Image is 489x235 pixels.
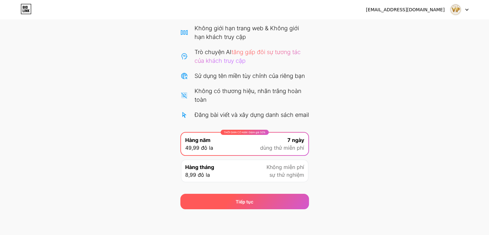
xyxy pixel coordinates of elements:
font: Sử dụng tên miền tùy chỉnh của riêng bạn [195,72,305,79]
font: THỜI GIAN CÓ HẠN: Giảm giá 50% [224,131,266,134]
font: 8,99 đô la [185,172,210,178]
font: Không giới hạn trang web & Không giới hạn khách truy cập [195,25,299,40]
font: 49,99 đô la [185,145,213,151]
font: Tiếp tục [236,199,253,204]
font: Không miễn phí [267,164,304,170]
font: Đăng bài viết và xây dựng danh sách email [195,111,309,118]
img: liên kết choine [449,4,462,16]
font: sự thử nghiệm [269,172,304,178]
font: Hàng năm [185,137,211,143]
font: dùng thử miễn phí [260,145,304,151]
font: 7 ngày [287,137,304,143]
font: Hàng tháng [185,164,214,170]
font: [EMAIL_ADDRESS][DOMAIN_NAME] [366,7,445,12]
font: Không có thương hiệu, nhãn trắng hoàn toàn [195,88,301,103]
font: Trò chuyện AI [195,49,231,55]
font: tăng gấp đôi sự tương tác của khách truy cập [195,49,301,64]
